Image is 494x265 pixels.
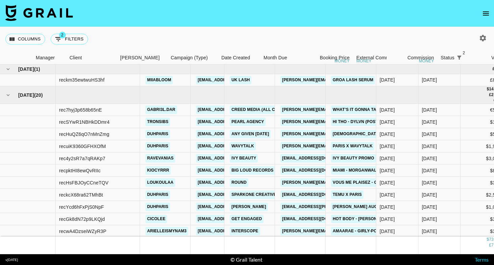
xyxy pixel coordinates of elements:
[230,118,266,126] a: Pearl Agency
[280,106,425,114] a: [PERSON_NAME][EMAIL_ADDRESS][PERSON_NAME][DOMAIN_NAME]
[5,34,45,45] button: Select columns
[196,203,272,211] a: [EMAIL_ADDRESS][DOMAIN_NAME]
[380,228,395,235] div: 28/07/2025
[280,142,390,150] a: [PERSON_NAME][EMAIL_ADDRESS][DOMAIN_NAME]
[331,166,386,175] a: Miami - morganwallen
[331,190,363,199] a: Temu X Paris
[59,119,110,125] div: recSYwR1NBHkDDmr4
[280,118,390,126] a: [PERSON_NAME][EMAIL_ADDRESS][DOMAIN_NAME]
[59,77,105,83] div: reckm35ewtwuHS3hf
[331,106,386,114] a: WHAT’S IT GONNA TAKE?
[280,166,356,175] a: [EMAIL_ADDRESS][DOMAIN_NAME]
[422,204,437,210] div: Aug '25
[145,190,170,199] a: duhparis
[489,242,491,248] div: £
[196,227,272,235] a: [EMAIL_ADDRESS][DOMAIN_NAME]
[59,179,108,186] div: recHsFBJOyCCneTQV
[280,203,390,211] a: [EMAIL_ADDRESS][PERSON_NAME][DOMAIN_NAME]
[380,167,395,174] div: 25/07/2025
[230,178,248,187] a: Round
[380,179,395,186] div: 25/07/2025
[196,76,272,84] a: [EMAIL_ADDRESS][DOMAIN_NAME]
[230,215,264,223] a: Get Engaged
[334,59,350,63] div: money
[230,130,271,138] a: Any given [DATE]
[145,130,170,138] a: duhparis
[36,51,55,64] div: Manager
[145,178,175,187] a: loukoulaa
[59,32,66,38] span: 2
[196,106,272,114] a: [EMAIL_ADDRESS][DOMAIN_NAME]
[455,53,464,62] button: Show filters
[331,215,394,223] a: HOT BODY - [PERSON_NAME]
[66,51,117,64] div: Client
[380,155,395,162] div: 24/06/2025
[331,154,376,163] a: Ivy Beauty Promo
[230,76,251,84] a: UK LASH
[145,154,175,163] a: ravevanias
[487,86,489,92] div: $
[441,51,455,64] div: Status
[230,203,268,211] a: [PERSON_NAME]
[489,92,491,98] div: £
[380,77,395,83] div: 04/08/2025
[196,154,272,163] a: [EMAIL_ADDRESS][DOMAIN_NAME]
[422,179,437,186] div: Aug '25
[59,216,105,223] div: recGk8dN72p9LKQjd
[145,227,188,235] a: arielleismynam3
[280,178,390,187] a: [PERSON_NAME][EMAIL_ADDRESS][DOMAIN_NAME]
[422,143,437,150] div: Aug '25
[145,142,170,150] a: duhparis
[455,53,464,62] div: 2 active filters
[331,227,383,235] a: Amaarae - Girly-pop!
[422,228,437,235] div: Aug '25
[464,53,473,62] button: Sort
[145,106,177,114] a: gabri3l.dar
[70,51,82,64] div: Client
[221,51,250,64] div: Date Created
[59,155,105,162] div: rec4y2sR7a7qRAKp7
[117,51,167,64] div: Booker
[437,51,488,64] div: Status
[422,155,437,162] div: Aug '25
[331,203,422,211] a: [PERSON_NAME] August Quality Store
[230,190,296,199] a: Sparkone Creative Limited
[145,166,171,175] a: kiocyrrr
[280,215,356,223] a: [EMAIL_ADDRESS][DOMAIN_NAME]
[475,256,489,263] a: Terms
[331,178,389,187] a: Vous me plaisez - Gambi
[280,130,390,138] a: [PERSON_NAME][EMAIL_ADDRESS][DOMAIN_NAME]
[331,142,374,150] a: Paris X Wavytalk
[230,227,260,235] a: Interscope
[487,237,489,242] div: $
[422,77,437,83] div: Sep '25
[422,167,437,174] div: Aug '25
[230,106,300,114] a: Creed Media (All Campaigns)
[196,130,272,138] a: [EMAIL_ADDRESS][DOMAIN_NAME]
[280,190,356,199] a: [EMAIL_ADDRESS][DOMAIN_NAME]
[260,51,302,64] div: Month Due
[3,90,13,100] button: hide children
[356,59,372,63] div: money
[120,51,160,64] div: [PERSON_NAME]
[230,166,275,175] a: Big Loud Records
[196,215,272,223] a: [EMAIL_ADDRESS][DOMAIN_NAME]
[167,51,218,64] div: Campaign (Type)
[59,167,101,174] div: recpktHI8ewQvRIIc
[380,192,395,198] div: 24/06/2025
[59,143,106,150] div: recuiK9360GFHXOfM
[380,131,395,138] div: 31/07/2025
[356,51,402,64] div: External Commission
[196,190,272,199] a: [EMAIL_ADDRESS][DOMAIN_NAME]
[280,227,425,235] a: [PERSON_NAME][EMAIL_ADDRESS][PERSON_NAME][DOMAIN_NAME]
[230,256,263,263] div: © Grail Talent
[32,51,66,64] div: Manager
[5,258,18,262] div: v [DATE]
[280,76,390,84] a: [PERSON_NAME][EMAIL_ADDRESS][DOMAIN_NAME]
[34,66,40,72] span: ( 1 )
[196,142,272,150] a: [EMAIL_ADDRESS][DOMAIN_NAME]
[218,51,260,64] div: Date Created
[59,107,102,113] div: rec7hyj3p658b65nE
[18,92,34,98] span: [DATE]
[380,204,395,210] div: 30/07/2025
